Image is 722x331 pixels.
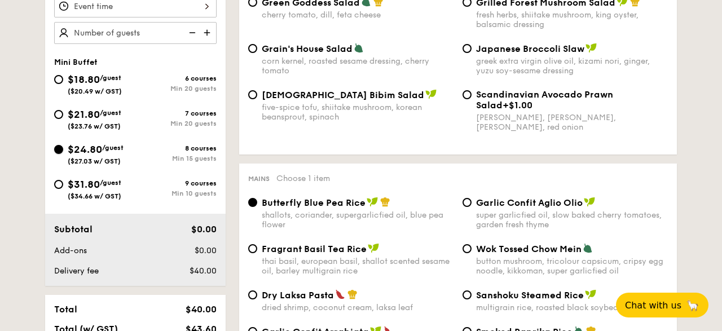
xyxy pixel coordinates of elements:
[102,144,124,152] span: /guest
[54,58,98,67] span: Mini Buffet
[54,22,217,44] input: Number of guests
[585,43,597,53] img: icon-vegan.f8ff3823.svg
[262,290,334,301] span: Dry Laksa Pasta
[135,179,217,187] div: 9 courses
[335,289,345,299] img: icon-spicy.37a8142b.svg
[463,90,472,99] input: Scandinavian Avocado Prawn Salad+$1.00[PERSON_NAME], [PERSON_NAME], [PERSON_NAME], red onion
[54,145,63,154] input: $24.80/guest($27.03 w/ GST)8 coursesMin 15 guests
[100,74,121,82] span: /guest
[135,144,217,152] div: 8 courses
[54,110,63,119] input: $21.80/guest($23.76 w/ GST)7 coursesMin 20 guests
[68,157,121,165] span: ($27.03 w/ GST)
[476,303,668,312] div: multigrain rice, roasted black soybean
[54,266,99,276] span: Delivery fee
[262,197,366,208] span: Butterfly Blue Pea Rice
[262,90,424,100] span: [DEMOGRAPHIC_DATA] Bibim Salad
[262,56,454,76] div: corn kernel, roasted sesame dressing, cherry tomato
[54,246,87,255] span: Add-ons
[191,224,217,235] span: $0.00
[186,304,217,315] span: $40.00
[248,290,257,299] input: Dry Laksa Pastadried shrimp, coconut cream, laksa leaf
[367,197,378,207] img: icon-vegan.f8ff3823.svg
[68,73,100,86] span: $18.80
[425,89,437,99] img: icon-vegan.f8ff3823.svg
[463,198,472,207] input: Garlic Confit Aglio Oliosuper garlicfied oil, slow baked cherry tomatoes, garden fresh thyme
[262,257,454,276] div: thai basil, european basil, shallot scented sesame oil, barley multigrain rice
[248,44,257,53] input: Grain's House Saladcorn kernel, roasted sesame dressing, cherry tomato
[262,210,454,230] div: shallots, coriander, supergarlicfied oil, blue pea flower
[476,89,613,111] span: Scandinavian Avocado Prawn Salad
[583,243,593,253] img: icon-vegetarian.fe4039eb.svg
[625,300,681,311] span: Chat with us
[354,43,364,53] img: icon-vegetarian.fe4039eb.svg
[368,243,379,253] img: icon-vegan.f8ff3823.svg
[248,198,257,207] input: Butterfly Blue Pea Riceshallots, coriander, supergarlicfied oil, blue pea flower
[476,257,668,276] div: button mushroom, tricolour capsicum, cripsy egg noodle, kikkoman, super garlicfied oil
[68,122,121,130] span: ($23.76 w/ GST)
[100,109,121,117] span: /guest
[68,178,100,191] span: $31.80
[135,74,217,82] div: 6 courses
[248,175,270,183] span: Mains
[68,108,100,121] span: $21.80
[347,289,358,299] img: icon-chef-hat.a58ddaea.svg
[380,197,390,207] img: icon-chef-hat.a58ddaea.svg
[248,90,257,99] input: [DEMOGRAPHIC_DATA] Bibim Saladfive-spice tofu, shiitake mushroom, korean beansprout, spinach
[262,103,454,122] div: five-spice tofu, shiitake mushroom, korean beansprout, spinach
[476,210,668,230] div: super garlicfied oil, slow baked cherry tomatoes, garden fresh thyme
[616,293,708,317] button: Chat with us🦙
[195,246,217,255] span: $0.00
[463,244,472,253] input: Wok Tossed Chow Meinbutton mushroom, tricolour capsicum, cripsy egg noodle, kikkoman, super garli...
[463,44,472,53] input: Japanese Broccoli Slawgreek extra virgin olive oil, kizami nori, ginger, yuzu soy-sesame dressing
[54,224,93,235] span: Subtotal
[54,304,77,315] span: Total
[262,10,454,20] div: cherry tomato, dill, feta cheese
[135,155,217,162] div: Min 15 guests
[183,22,200,43] img: icon-reduce.1d2dbef1.svg
[68,87,122,95] span: ($20.49 w/ GST)
[68,192,121,200] span: ($34.66 w/ GST)
[276,174,330,183] span: Choose 1 item
[476,113,668,132] div: [PERSON_NAME], [PERSON_NAME], [PERSON_NAME], red onion
[463,290,472,299] input: Sanshoku Steamed Ricemultigrain rice, roasted black soybean
[262,244,367,254] span: Fragrant Basil Tea Rice
[262,43,353,54] span: Grain's House Salad
[190,266,217,276] span: $40.00
[248,244,257,253] input: Fragrant Basil Tea Ricethai basil, european basil, shallot scented sesame oil, barley multigrain ...
[476,43,584,54] span: Japanese Broccoli Slaw
[476,244,582,254] span: Wok Tossed Chow Mein
[135,120,217,127] div: Min 20 guests
[68,143,102,156] span: $24.80
[585,289,596,299] img: icon-vegan.f8ff3823.svg
[135,109,217,117] div: 7 courses
[54,180,63,189] input: $31.80/guest($34.66 w/ GST)9 coursesMin 10 guests
[584,197,595,207] img: icon-vegan.f8ff3823.svg
[686,299,699,312] span: 🦙
[476,290,584,301] span: Sanshoku Steamed Rice
[503,100,532,111] span: +$1.00
[135,189,217,197] div: Min 10 guests
[476,56,668,76] div: greek extra virgin olive oil, kizami nori, ginger, yuzu soy-sesame dressing
[54,75,63,84] input: $18.80/guest($20.49 w/ GST)6 coursesMin 20 guests
[200,22,217,43] img: icon-add.58712e84.svg
[135,85,217,92] div: Min 20 guests
[476,10,668,29] div: fresh herbs, shiitake mushroom, king oyster, balsamic dressing
[262,303,454,312] div: dried shrimp, coconut cream, laksa leaf
[100,179,121,187] span: /guest
[476,197,583,208] span: Garlic Confit Aglio Olio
